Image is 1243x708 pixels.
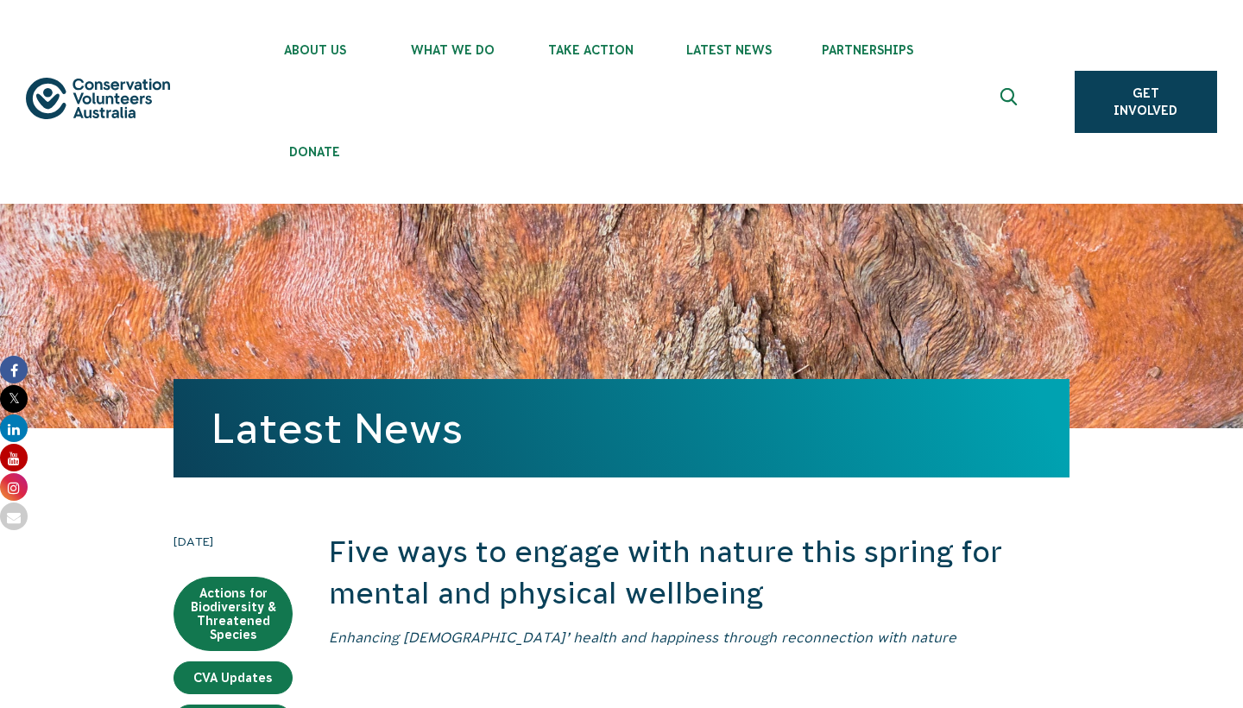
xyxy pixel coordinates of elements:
button: Expand search box Close search box [990,81,1032,123]
a: Actions for Biodiversity & Threatened Species [174,577,293,651]
img: logo.svg [26,78,170,120]
em: Enhancing [DEMOGRAPHIC_DATA]’ health and happiness through reconnection with nature [329,629,956,645]
a: CVA Updates [174,661,293,694]
a: Latest News [211,405,463,452]
a: Get Involved [1075,71,1217,133]
span: What We Do [384,43,522,57]
span: Expand search box [1000,88,1021,116]
h2: Five ways to engage with nature this spring for mental and physical wellbeing [329,532,1069,614]
span: Latest News [660,43,798,57]
span: About Us [246,43,384,57]
time: [DATE] [174,532,293,551]
span: Partnerships [798,43,937,57]
span: Take Action [522,43,660,57]
span: Donate [246,145,384,159]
